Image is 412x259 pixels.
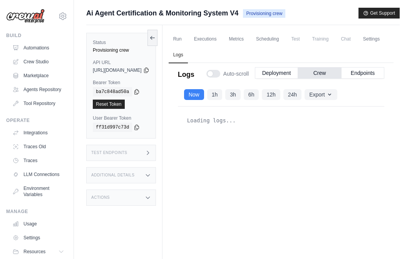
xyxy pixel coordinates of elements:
button: Deployment [255,67,298,79]
label: API URL [93,59,149,66]
div: Provisioning crew [93,47,149,53]
a: Environment Variables [9,182,67,201]
span: Provisioning crew [243,9,285,18]
button: Endpoints [341,67,384,79]
span: Ai Agent Certification & Monitoring System V4 [86,8,238,19]
div: Build [6,32,67,39]
a: Tool Repository [9,97,67,110]
iframe: Chat Widget [373,222,412,259]
button: 24h [283,89,301,100]
button: Get Support [358,8,400,19]
img: Logo [6,9,45,24]
p: Logs [178,69,194,80]
label: Bearer Token [93,80,149,86]
a: Traces Old [9,141,67,153]
a: Reset Token [93,100,125,109]
div: Loading logs... [184,113,378,128]
a: Crew Studio [9,56,67,68]
div: Operate [6,117,67,124]
a: Settings [9,232,67,244]
code: ff31d997c73d [93,123,132,132]
a: Settings [358,31,384,47]
span: Resources [23,249,45,255]
button: Now [184,89,204,100]
button: Export [305,89,337,100]
label: User Bearer Token [93,115,149,121]
a: Automations [9,42,67,54]
a: Logs [169,47,188,63]
span: Training is not available until the deployment is complete [307,31,333,47]
a: Metrics [224,31,248,47]
a: Scheduling [251,31,283,47]
label: Status [93,39,149,46]
button: 12h [262,89,280,100]
span: Test [286,31,304,47]
a: Usage [9,218,67,230]
code: ba7c848ad50a [93,87,132,96]
button: Crew [298,67,341,79]
a: Run [169,31,186,47]
a: Marketplace [9,69,67,82]
h3: Additional Details [91,173,134,178]
a: Agents Repository [9,83,67,96]
a: Traces [9,154,67,167]
button: 6h [244,89,259,100]
a: Integrations [9,127,67,139]
span: Auto-scroll [223,70,249,78]
span: Chat is not available until the deployment is complete [336,31,355,47]
button: 3h [225,89,241,100]
a: LLM Connections [9,168,67,181]
div: Manage [6,208,67,215]
h3: Actions [91,195,110,200]
h3: Test Endpoints [91,151,127,155]
button: 1h [207,89,223,100]
button: Resources [9,245,67,258]
a: Executions [189,31,221,47]
span: [URL][DOMAIN_NAME] [93,67,142,73]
